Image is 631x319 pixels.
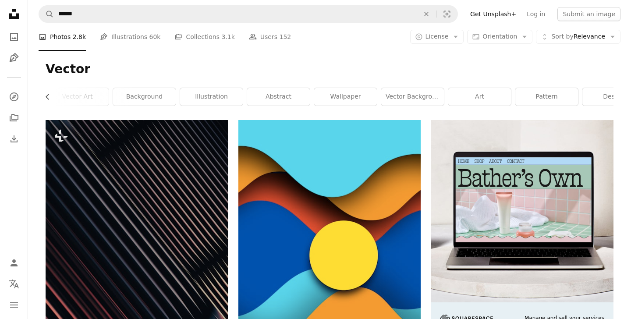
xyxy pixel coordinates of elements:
a: a close up of a black and red background [46,278,228,286]
button: Search Unsplash [39,6,54,22]
span: 60k [149,32,161,42]
a: Log in / Sign up [5,254,23,272]
a: Photos [5,28,23,46]
button: scroll list to the left [46,88,56,106]
span: Orientation [482,33,517,40]
a: abstract [247,88,310,106]
a: Illustrations 60k [100,23,160,51]
button: Submit an image [557,7,620,21]
a: Download History [5,130,23,148]
button: Visual search [436,6,457,22]
a: Get Unsplash+ [465,7,521,21]
button: Language [5,275,23,293]
span: License [425,33,449,40]
img: file-1707883121023-8e3502977149image [431,120,613,302]
a: chart, background pattern [238,252,421,260]
button: Clear [417,6,436,22]
a: vector background [381,88,444,106]
a: Explore [5,88,23,106]
a: Users 152 [249,23,291,51]
h1: Vector [46,61,613,77]
form: Find visuals sitewide [39,5,458,23]
a: Illustrations [5,49,23,67]
a: vector art [46,88,109,106]
span: Sort by [551,33,573,40]
a: Collections 3.1k [174,23,234,51]
a: pattern [515,88,578,106]
button: License [410,30,464,44]
span: 152 [280,32,291,42]
a: background [113,88,176,106]
a: wallpaper [314,88,377,106]
a: Home — Unsplash [5,5,23,25]
span: 3.1k [221,32,234,42]
a: illustration [180,88,243,106]
a: Collections [5,109,23,127]
a: Log in [521,7,550,21]
a: art [448,88,511,106]
button: Orientation [467,30,532,44]
button: Menu [5,296,23,314]
button: Sort byRelevance [536,30,620,44]
span: Relevance [551,32,605,41]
